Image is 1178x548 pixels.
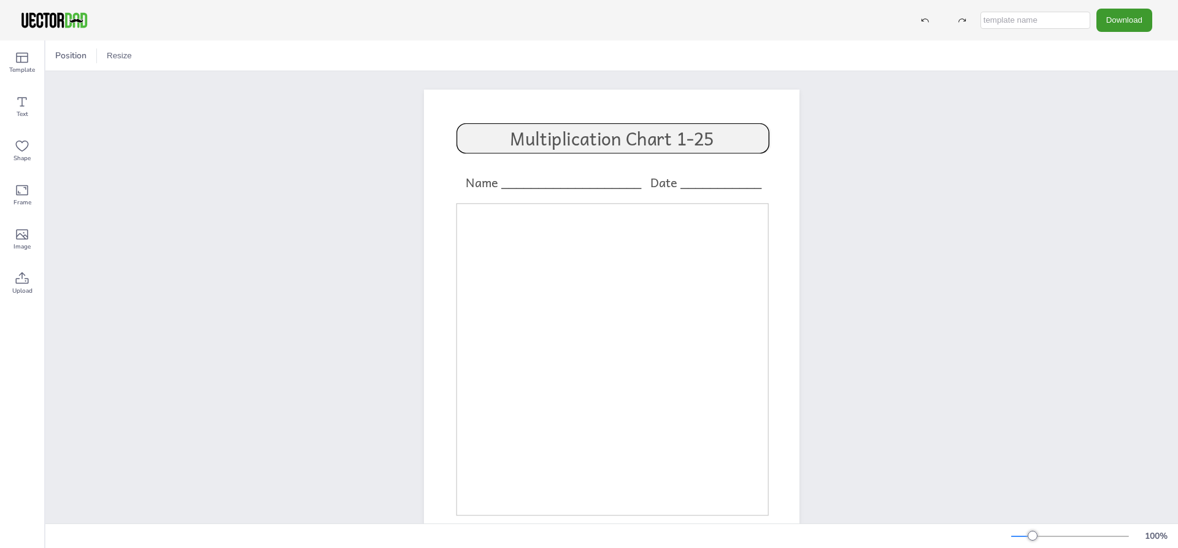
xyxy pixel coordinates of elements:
[12,286,33,296] span: Upload
[510,125,714,153] span: Multiplication Chart 1-25
[1096,9,1152,31] button: Download
[53,50,89,61] span: Position
[1141,530,1171,542] div: 100 %
[466,172,761,192] span: Name ___________________ Date ___________
[9,65,35,75] span: Template
[13,198,31,207] span: Frame
[102,46,137,66] button: Resize
[13,242,31,252] span: Image
[13,153,31,163] span: Shape
[20,11,89,29] img: VectorDad-1.png
[17,109,28,119] span: Text
[980,12,1090,29] input: template name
